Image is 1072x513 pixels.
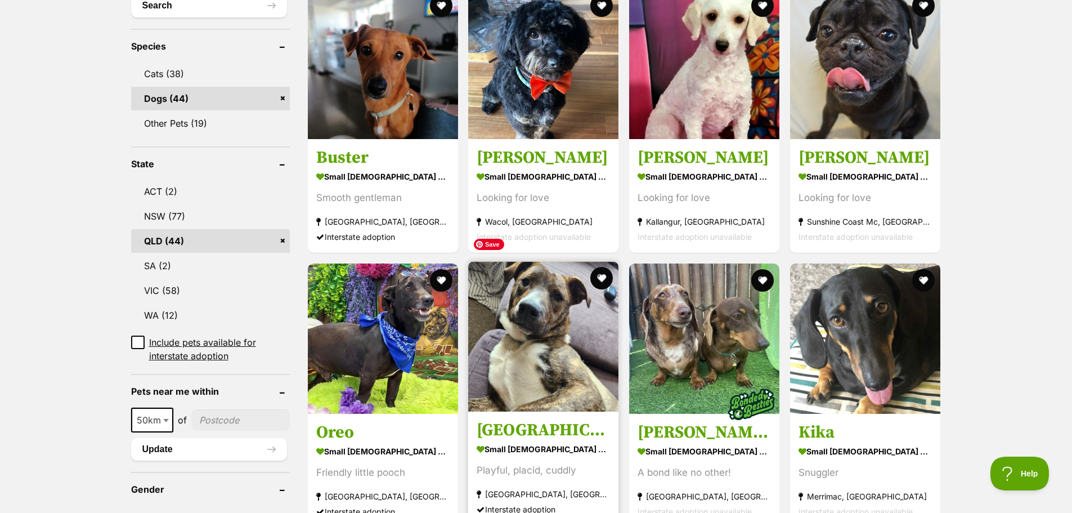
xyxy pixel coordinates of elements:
[629,139,779,253] a: [PERSON_NAME] small [DEMOGRAPHIC_DATA] Dog Looking for love Kallangur, [GEOGRAPHIC_DATA] Intersta...
[429,269,452,292] button: favourite
[132,412,172,428] span: 50km
[477,441,610,458] strong: small [DEMOGRAPHIC_DATA] Dog
[131,279,290,302] a: VIC (58)
[799,489,932,505] strong: Merrimac, [GEOGRAPHIC_DATA]
[131,87,290,110] a: Dogs (44)
[131,180,290,203] a: ACT (2)
[131,386,290,396] header: Pets near me within
[912,269,935,292] button: favourite
[308,139,458,253] a: Buster small [DEMOGRAPHIC_DATA] Dog Smooth gentleman [GEOGRAPHIC_DATA], [GEOGRAPHIC_DATA] Interst...
[799,232,913,242] span: Interstate adoption unavailable
[477,463,610,479] div: Playful, placid, cuddly
[131,304,290,327] a: WA (12)
[131,159,290,169] header: State
[638,147,771,168] h3: [PERSON_NAME]
[316,466,450,481] div: Friendly little pooch
[638,232,752,242] span: Interstate adoption unavailable
[799,190,932,206] div: Looking for love
[477,487,610,502] strong: [GEOGRAPHIC_DATA], [GEOGRAPHIC_DATA]
[131,41,290,51] header: Species
[131,254,290,278] a: SA (2)
[799,444,932,460] strong: small [DEMOGRAPHIC_DATA] Dog
[638,466,771,481] div: A bond like no other!
[477,420,610,441] h3: [GEOGRAPHIC_DATA]
[477,214,610,229] strong: Wacol, [GEOGRAPHIC_DATA]
[316,422,450,444] h3: Oreo
[723,377,779,433] img: bonded besties
[316,489,450,505] strong: [GEOGRAPHIC_DATA], [GEOGRAPHIC_DATA]
[799,147,932,168] h3: [PERSON_NAME]
[131,484,290,494] header: Gender
[316,147,450,168] h3: Buster
[477,232,591,242] span: Interstate adoption unavailable
[799,466,932,481] div: Snuggler
[638,422,771,444] h3: [PERSON_NAME] and [PERSON_NAME]
[477,168,610,185] strong: small [DEMOGRAPHIC_DATA] Dog
[751,269,774,292] button: favourite
[790,264,940,414] img: Kika - Dachshund Dog
[799,214,932,229] strong: Sunshine Coast Mc, [GEOGRAPHIC_DATA]
[990,457,1049,490] iframe: Help Scout Beacon - Open
[638,214,771,229] strong: Kallangur, [GEOGRAPHIC_DATA]
[131,438,287,461] button: Update
[178,413,187,427] span: of
[590,267,613,289] button: favourite
[638,168,771,185] strong: small [DEMOGRAPHIC_DATA] Dog
[474,239,504,250] span: Save
[468,139,618,253] a: [PERSON_NAME] small [DEMOGRAPHIC_DATA] Dog Looking for love Wacol, [GEOGRAPHIC_DATA] Interstate a...
[316,190,450,206] div: Smooth gentleman
[131,336,290,363] a: Include pets available for interstate adoption
[799,422,932,444] h3: Kika
[316,214,450,229] strong: [GEOGRAPHIC_DATA], [GEOGRAPHIC_DATA]
[131,408,173,432] span: 50km
[629,264,779,414] img: Marley and Truffles - Dachshund (Miniature Smooth Haired) Dog
[316,444,450,460] strong: small [DEMOGRAPHIC_DATA] Dog
[799,168,932,185] strong: small [DEMOGRAPHIC_DATA] Dog
[131,204,290,228] a: NSW (77)
[131,111,290,135] a: Other Pets (19)
[149,336,290,363] span: Include pets available for interstate adoption
[131,229,290,253] a: QLD (44)
[191,409,290,431] input: postcode
[638,190,771,206] div: Looking for love
[790,139,940,253] a: [PERSON_NAME] small [DEMOGRAPHIC_DATA] Dog Looking for love Sunshine Coast Mc, [GEOGRAPHIC_DATA] ...
[468,261,618,412] img: Orville - Fox Terrier Dog
[131,62,290,86] a: Cats (38)
[638,489,771,505] strong: [GEOGRAPHIC_DATA], [GEOGRAPHIC_DATA]
[316,168,450,185] strong: small [DEMOGRAPHIC_DATA] Dog
[308,264,458,414] img: Oreo - Fox Terrier (Smooth) Dog
[477,190,610,206] div: Looking for love
[316,229,450,244] div: Interstate adoption
[477,147,610,168] h3: [PERSON_NAME]
[638,444,771,460] strong: small [DEMOGRAPHIC_DATA] Dog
